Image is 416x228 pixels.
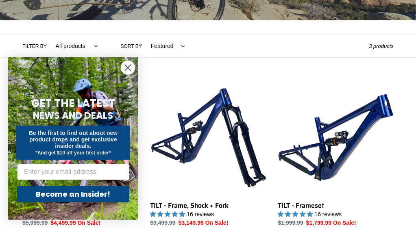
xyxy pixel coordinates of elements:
[17,186,129,202] button: Become an Insider!
[121,43,142,50] label: Sort by
[121,61,135,75] button: Close dialog
[35,150,111,156] span: *And get $10 off your first order*
[22,43,47,50] label: Filter by
[31,96,115,111] span: GET THE LATEST
[29,130,118,149] span: Be the first to find out about new product drops and get exclusive insider deals.
[17,164,129,180] input: Enter your email address
[33,109,113,122] span: NEWS AND DEALS
[369,43,394,49] span: 3 products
